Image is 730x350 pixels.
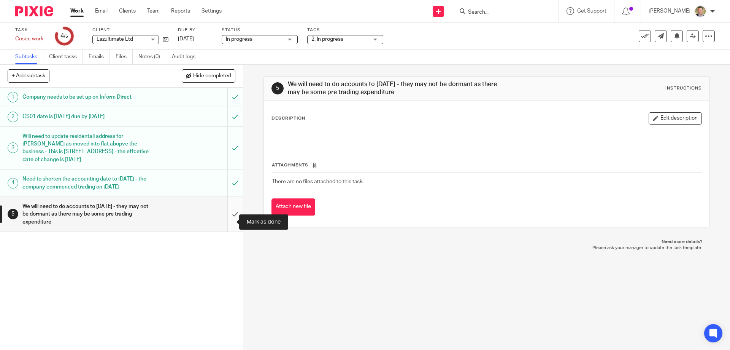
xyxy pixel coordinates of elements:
img: High%20Res%20Andrew%20Price%20Accountants_Poppy%20Jakes%20photography-1118.jpg [694,5,706,18]
span: Attachments [272,163,308,167]
button: Edit description [649,112,702,125]
a: Team [147,7,160,15]
span: In progress [226,37,252,42]
label: Status [222,27,298,33]
h1: Company needs to be set up on Inform Direct [22,91,154,103]
p: Description [271,115,305,121]
a: Clients [119,7,136,15]
p: [PERSON_NAME] [649,7,690,15]
button: Hide completed [182,69,235,82]
label: Client [92,27,168,33]
div: 3 [8,142,18,153]
div: Instructions [665,85,702,91]
div: 2 [8,112,18,122]
label: Task [15,27,46,33]
label: Due by [178,27,212,33]
a: Work [70,7,84,15]
span: Lazultimate Ltd [97,37,133,42]
a: Emails [89,50,110,64]
div: Cosec work [15,35,46,43]
p: Need more details? [271,239,702,245]
span: Hide completed [193,73,231,79]
a: Files [116,50,133,64]
div: 4 [60,32,68,40]
label: Tags [307,27,383,33]
h1: We will need to do accounts to [DATE] - they may not be dormant as there may be some pre trading ... [288,80,503,97]
h1: CS01 date is [DATE] due by [DATE] [22,111,154,122]
span: There are no files attached to this task. [272,179,363,184]
a: Settings [202,7,222,15]
a: Reports [171,7,190,15]
button: Attach new file [271,198,315,216]
span: Get Support [577,8,606,14]
a: Notes (0) [138,50,166,64]
div: 5 [8,209,18,219]
small: /5 [64,34,68,38]
a: Client tasks [49,50,83,64]
button: + Add subtask [8,69,49,82]
h1: Need to shorten the accounting date to [DATE] - the company commenced trading on [DATE] [22,173,154,193]
span: 2. In progress [311,37,343,42]
div: 5 [271,82,284,94]
a: Audit logs [172,50,201,64]
h1: Will need to update residentail address for [PERSON_NAME] as moved into flat abopve the business ... [22,131,154,165]
img: Pixie [15,6,53,16]
input: Search [467,9,536,16]
a: Subtasks [15,50,43,64]
div: 1 [8,92,18,102]
h1: We will need to do accounts to [DATE] - they may not be dormant as there may be some pre trading ... [22,201,154,228]
span: [DATE] [178,36,194,42]
div: 4 [8,178,18,189]
a: Email [95,7,108,15]
p: Please ask your manager to update the task template. [271,245,702,251]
